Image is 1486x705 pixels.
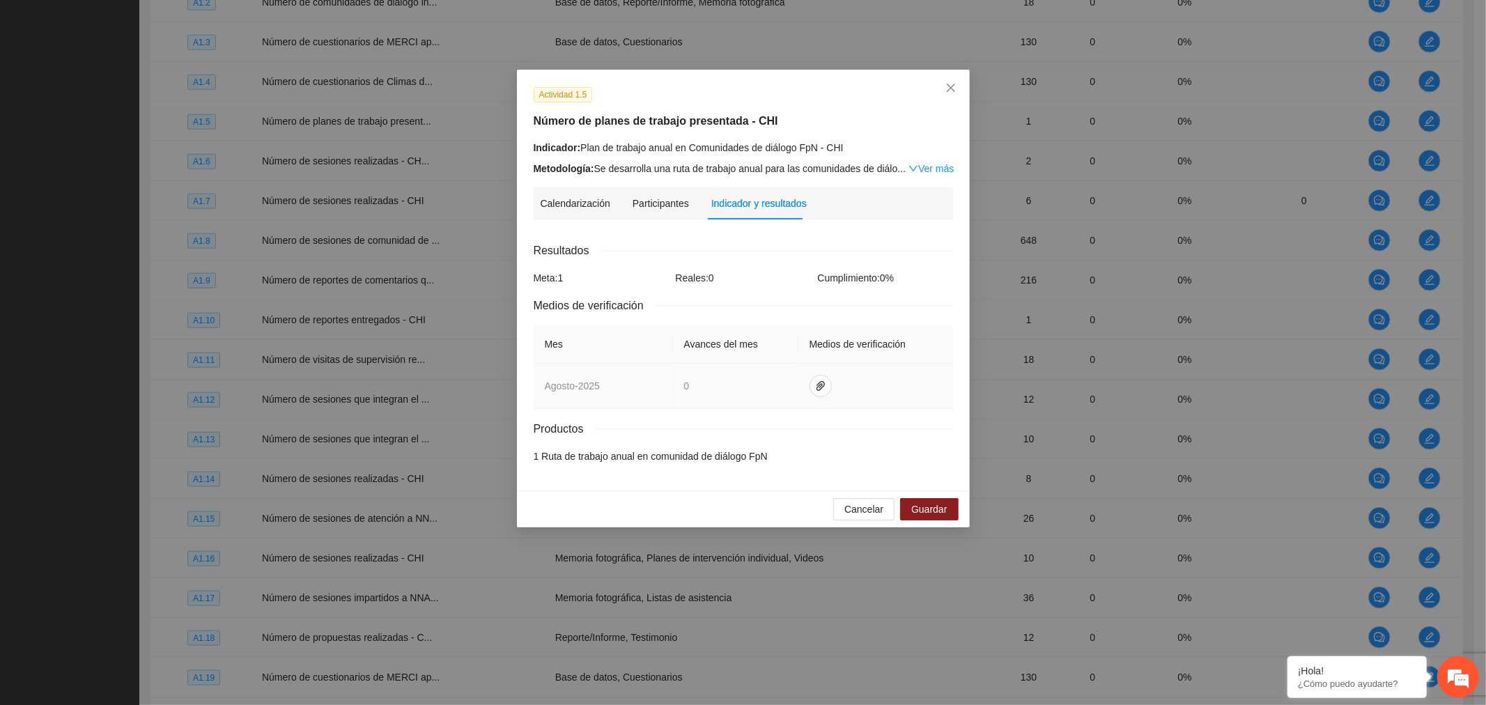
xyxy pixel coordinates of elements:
div: Plan de trabajo anual en Comunidades de diálogo FpN - CHI [534,140,953,155]
div: Chatee con nosotros ahora [72,71,234,89]
h5: Número de planes de trabajo presentada - CHI [534,113,953,130]
span: ... [897,163,906,174]
span: Medios de verificación [534,297,655,314]
div: ¡Hola! [1298,665,1416,676]
div: Se desarrolla una ruta de trabajo anual para las comunidades de diálo [534,161,953,176]
span: Estamos en línea. [81,186,192,327]
button: Cancelar [833,498,895,520]
span: 0 [684,380,690,392]
div: Indicador y resultados [711,196,807,211]
p: ¿Cómo puedo ayudarte? [1298,679,1416,689]
th: Avances del mes [673,325,798,364]
strong: Indicador: [534,142,581,153]
span: Cancelar [844,502,883,517]
div: Calendarización [541,196,610,211]
strong: Metodología: [534,163,594,174]
button: Close [932,70,970,107]
span: Reales: 0 [676,272,714,284]
textarea: Escriba su mensaje y pulse “Intro” [7,380,265,429]
span: down [908,164,918,173]
th: Medios de verificación [798,325,953,364]
div: Meta: 1 [530,270,672,286]
button: Guardar [900,498,958,520]
span: agosto - 2025 [545,380,600,392]
span: Productos [534,420,595,437]
div: Participantes [633,196,689,211]
div: Cumplimiento: 0 % [814,270,957,286]
li: 1 Ruta de trabajo anual en comunidad de diálogo FpN [534,449,953,464]
div: Minimizar ventana de chat en vivo [229,7,262,40]
span: paper-clip [810,380,831,392]
a: Expand [908,163,954,174]
span: Guardar [911,502,947,517]
span: Actividad 1.5 [534,87,593,102]
th: Mes [534,325,673,364]
span: close [945,82,957,93]
button: paper-clip [810,375,832,397]
span: Resultados [534,242,601,259]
